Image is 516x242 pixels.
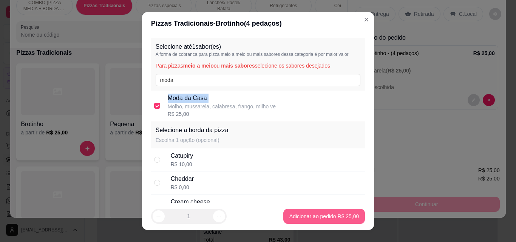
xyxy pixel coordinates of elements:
[326,52,348,57] span: maior valor
[168,94,276,103] p: Moda da Casa
[151,18,365,29] div: Pizzas Tradicionais - Brotinho ( 4 pedaços)
[171,160,193,168] div: R$ 10,00
[156,42,361,51] p: Selecione até 1 sabor(es)
[213,210,225,222] button: increase-product-quantity
[360,14,372,26] button: Close
[221,63,255,69] span: mais sabores
[283,209,365,224] button: Adicionar ao pedido R$ 25,00
[171,174,194,183] div: Cheddar
[156,51,361,57] p: A forma de cobrança para pizza meio a meio ou mais sabores dessa categoria é por
[156,62,361,69] p: Para pizzas ou selecione os sabores desejados
[168,103,276,110] p: Molho, mussarela, calabresa, frango, milho ve
[171,197,210,207] div: Cream cheese
[187,212,190,221] p: 1
[171,151,193,160] div: Catupiry
[156,74,361,86] input: Pesquise pelo nome do sabor
[183,63,214,69] span: meio a meio
[168,110,276,118] div: R$ 25,00
[156,136,229,144] p: Escolha 1 opção (opcional)
[153,210,165,222] button: decrease-product-quantity
[171,183,194,191] div: R$ 0,00
[156,126,229,135] p: Selecione a borda da pizza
